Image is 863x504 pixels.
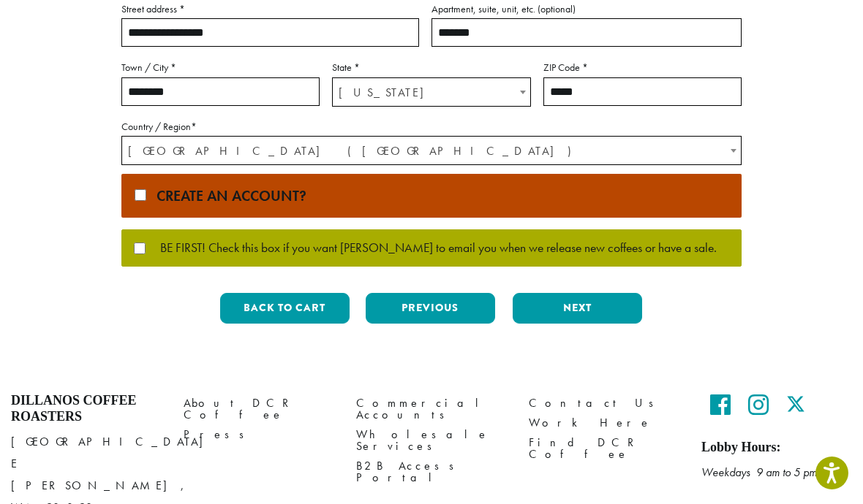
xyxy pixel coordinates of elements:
span: Pennsylvania [333,78,530,107]
span: Create an account? [149,186,306,205]
button: Back to cart [220,293,350,324]
button: Previous [366,293,495,324]
span: State [332,77,530,107]
em: Weekdays 9 am to 5 pm [701,465,817,480]
h5: Lobby Hours: [701,440,852,456]
input: Create an account? [135,189,146,201]
a: Commercial Accounts [356,393,507,424]
a: B2B Access Portal [356,457,507,488]
span: Country / Region [121,136,742,165]
a: Contact Us [529,393,679,413]
h4: Dillanos Coffee Roasters [11,393,162,424]
a: About DCR Coffee [184,393,334,424]
label: ZIP Code [543,58,742,77]
input: BE FIRST! Check this box if you want [PERSON_NAME] to email you when we release new coffees or ha... [134,243,146,254]
span: United States (US) [122,137,741,165]
button: Next [513,293,642,324]
label: Town / City [121,58,320,77]
span: (optional) [538,2,576,15]
a: Work Here [529,413,679,433]
span: BE FIRST! Check this box if you want [PERSON_NAME] to email you when we release new coffees or ha... [146,242,717,255]
a: Press [184,425,334,445]
a: Find DCR Coffee [529,433,679,465]
a: Wholesale Services [356,425,507,457]
label: State [332,58,530,77]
